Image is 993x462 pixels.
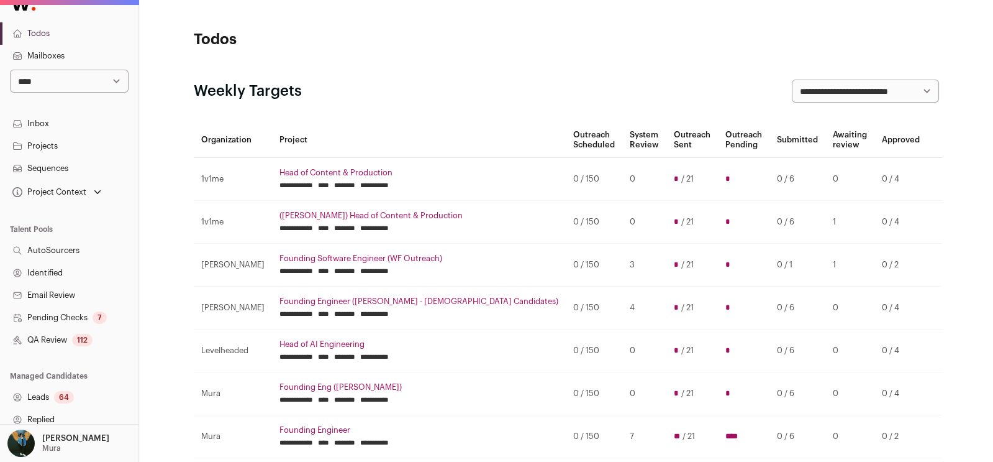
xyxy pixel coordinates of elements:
th: Outreach Pending [718,122,769,158]
td: 0 [622,158,666,201]
a: Founding Engineer ([PERSON_NAME] - [DEMOGRAPHIC_DATA] Candidates) [279,297,558,307]
span: / 21 [681,303,694,313]
th: Project [272,122,566,158]
td: 0 / 4 [874,330,927,372]
td: 0 / 150 [566,244,622,287]
td: 0 [622,372,666,415]
th: System Review [622,122,666,158]
td: 0 / 150 [566,287,622,330]
td: 1v1me [194,158,272,201]
span: / 21 [682,432,695,441]
th: Submitted [769,122,825,158]
h2: Weekly Targets [194,81,302,101]
td: 0 [622,330,666,372]
td: 0 / 6 [769,287,825,330]
td: 0 / 150 [566,201,622,244]
td: 0 / 6 [769,372,825,415]
td: 0 / 2 [874,415,927,458]
th: Awaiting review [825,122,874,158]
td: 1 [825,201,874,244]
td: [PERSON_NAME] [194,287,272,330]
div: 7 [93,312,107,324]
div: 112 [72,334,93,346]
a: Head of Content & Production [279,168,558,178]
td: 0 / 2 [874,244,927,287]
span: / 21 [681,346,694,356]
span: / 21 [681,260,694,270]
td: 0 [825,372,874,415]
td: Levelheaded [194,330,272,372]
p: Mura [42,443,61,453]
td: 0 / 150 [566,415,622,458]
h1: Todos [194,30,442,50]
td: 0 / 6 [769,158,825,201]
div: Project Context [10,187,86,197]
td: 0 / 4 [874,201,927,244]
span: / 21 [681,174,694,184]
img: 12031951-medium_jpg [7,430,35,457]
td: 0 [825,158,874,201]
button: Open dropdown [10,183,104,201]
a: Head of AI Engineering [279,340,558,349]
td: 0 / 150 [566,372,622,415]
th: Outreach Scheduled [566,122,622,158]
a: ([PERSON_NAME]) Head of Content & Production [279,211,558,221]
td: Mura [194,372,272,415]
a: Founding Eng ([PERSON_NAME]) [279,382,558,392]
p: [PERSON_NAME] [42,433,109,443]
td: 0 / 6 [769,330,825,372]
td: 0 / 4 [874,372,927,415]
td: 0 / 6 [769,201,825,244]
td: 0 [825,415,874,458]
td: 0 / 150 [566,158,622,201]
span: / 21 [681,389,694,399]
td: 0 / 4 [874,158,927,201]
th: Organization [194,122,272,158]
td: 0 [825,330,874,372]
div: 64 [54,391,74,404]
td: 0 [622,201,666,244]
td: 0 / 6 [769,415,825,458]
td: 1v1me [194,201,272,244]
td: 4 [622,287,666,330]
th: Approved [874,122,927,158]
a: Founding Engineer [279,425,558,435]
td: 7 [622,415,666,458]
td: 0 / 4 [874,287,927,330]
td: 0 / 150 [566,330,622,372]
td: 3 [622,244,666,287]
td: 0 / 1 [769,244,825,287]
td: Mura [194,415,272,458]
td: 1 [825,244,874,287]
button: Open dropdown [5,430,112,457]
a: Founding Software Engineer (WF Outreach) [279,254,558,264]
td: [PERSON_NAME] [194,244,272,287]
span: / 21 [681,217,694,227]
th: Outreach Sent [666,122,718,158]
td: 0 [825,287,874,330]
